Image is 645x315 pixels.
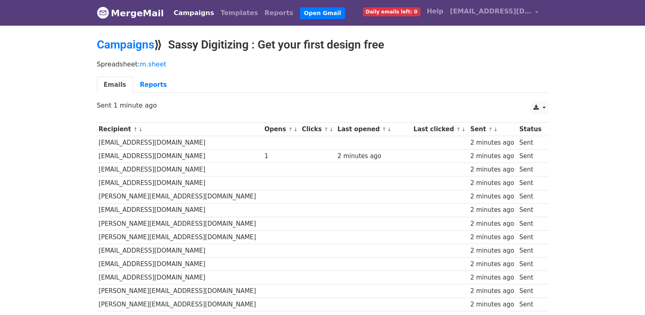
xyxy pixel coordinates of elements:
[517,258,544,271] td: Sent
[288,126,293,132] a: ↑
[97,150,262,163] td: [EMAIL_ADDRESS][DOMAIN_NAME]
[447,3,542,22] a: [EMAIL_ADDRESS][DOMAIN_NAME]
[470,219,516,229] div: 2 minutes ago
[517,203,544,217] td: Sent
[133,126,138,132] a: ↑
[470,260,516,269] div: 2 minutes ago
[517,163,544,176] td: Sent
[97,203,262,217] td: [EMAIL_ADDRESS][DOMAIN_NAME]
[337,152,409,161] div: 2 minutes ago
[300,123,336,136] th: Clicks
[470,233,516,242] div: 2 minutes ago
[97,60,549,68] p: Spreadsheet:
[517,284,544,298] td: Sent
[360,3,424,20] a: Daily emails left: 0
[97,101,549,110] p: Sent 1 minute ago
[470,178,516,188] div: 2 minutes ago
[468,123,518,136] th: Sent
[424,3,447,20] a: Help
[470,286,516,296] div: 2 minutes ago
[517,230,544,244] td: Sent
[262,123,300,136] th: Opens
[517,123,544,136] th: Status
[293,126,298,132] a: ↓
[493,126,498,132] a: ↓
[97,176,262,190] td: [EMAIL_ADDRESS][DOMAIN_NAME]
[97,217,262,230] td: [PERSON_NAME][EMAIL_ADDRESS][DOMAIN_NAME]
[387,126,391,132] a: ↓
[461,126,466,132] a: ↓
[97,163,262,176] td: [EMAIL_ADDRESS][DOMAIN_NAME]
[97,271,262,284] td: [EMAIL_ADDRESS][DOMAIN_NAME]
[336,123,412,136] th: Last opened
[382,126,386,132] a: ↑
[97,7,109,19] img: MergeMail logo
[488,126,493,132] a: ↑
[324,126,328,132] a: ↑
[300,7,345,19] a: Open Gmail
[97,230,262,244] td: [PERSON_NAME][EMAIL_ADDRESS][DOMAIN_NAME]
[517,298,544,311] td: Sent
[517,190,544,203] td: Sent
[470,165,516,174] div: 2 minutes ago
[470,300,516,309] div: 2 minutes ago
[217,5,261,21] a: Templates
[470,273,516,282] div: 2 minutes ago
[517,150,544,163] td: Sent
[97,258,262,271] td: [EMAIL_ADDRESS][DOMAIN_NAME]
[97,136,262,150] td: [EMAIL_ADDRESS][DOMAIN_NAME]
[470,205,516,215] div: 2 minutes ago
[97,77,133,93] a: Emails
[97,298,262,311] td: [PERSON_NAME][EMAIL_ADDRESS][DOMAIN_NAME]
[517,244,544,257] td: Sent
[265,152,298,161] div: 1
[97,244,262,257] td: [EMAIL_ADDRESS][DOMAIN_NAME]
[97,4,164,22] a: MergeMail
[261,5,297,21] a: Reports
[470,138,516,148] div: 2 minutes ago
[97,123,262,136] th: Recipient
[97,38,154,51] a: Campaigns
[171,5,217,21] a: Campaigns
[517,176,544,190] td: Sent
[329,126,334,132] a: ↓
[470,246,516,256] div: 2 minutes ago
[517,217,544,230] td: Sent
[470,152,516,161] div: 2 minutes ago
[470,192,516,201] div: 2 minutes ago
[517,136,544,150] td: Sent
[97,284,262,298] td: [PERSON_NAME][EMAIL_ADDRESS][DOMAIN_NAME]
[133,77,174,93] a: Reports
[450,7,531,16] span: [EMAIL_ADDRESS][DOMAIN_NAME]
[138,126,143,132] a: ↓
[97,38,549,52] h2: ⟫ Sassy Digitizing : Get your first design free
[140,60,166,68] a: m.sheet
[456,126,461,132] a: ↑
[363,7,420,16] span: Daily emails left: 0
[517,271,544,284] td: Sent
[97,190,262,203] td: [PERSON_NAME][EMAIL_ADDRESS][DOMAIN_NAME]
[411,123,468,136] th: Last clicked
